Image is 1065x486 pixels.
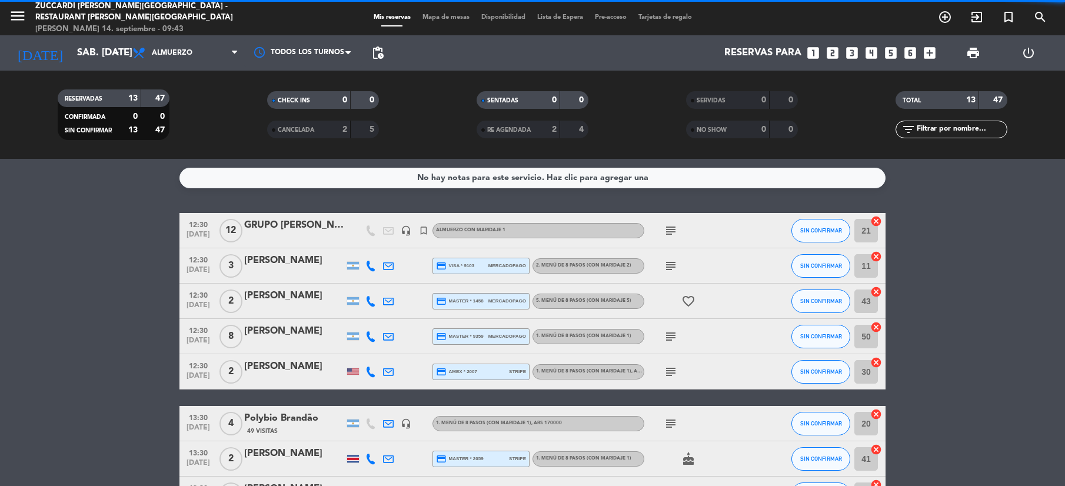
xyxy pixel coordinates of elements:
span: 1. MENÚ DE 8 PASOS (con maridaje 1) [536,334,631,338]
strong: 5 [370,125,377,134]
div: No hay notas para este servicio. Haz clic para agregar una [417,171,648,185]
span: 49 Visitas [247,427,278,436]
span: Almuerzo con maridaje 1 [436,228,505,232]
i: cancel [870,215,882,227]
i: looks_4 [864,45,879,61]
span: SIN CONFIRMAR [800,227,842,234]
span: [DATE] [184,337,213,350]
i: add_circle_outline [938,10,952,24]
span: TOTAL [903,98,921,104]
span: [DATE] [184,231,213,244]
i: menu [9,7,26,25]
i: subject [664,259,678,273]
i: credit_card [436,261,447,271]
i: add_box [922,45,937,61]
span: CONFIRMADA [65,114,105,120]
button: SIN CONFIRMAR [791,412,850,435]
span: visa * 9103 [436,261,474,271]
span: Tarjetas de regalo [633,14,698,21]
span: master * 1458 [436,296,484,307]
strong: 0 [552,96,557,104]
span: 1. MENÚ DE 8 PASOS (con maridaje 1) [536,456,631,461]
i: cancel [870,251,882,262]
span: 12:30 [184,323,213,337]
strong: 0 [788,125,796,134]
span: stripe [509,368,526,375]
span: [DATE] [184,372,213,385]
i: [DATE] [9,40,71,66]
strong: 47 [993,96,1005,104]
i: turned_in_not [418,225,429,236]
div: [PERSON_NAME] 14. septiembre - 09:43 [35,24,258,35]
strong: 47 [155,126,167,134]
span: SERVIDAS [697,98,725,104]
span: RE AGENDADA [487,127,531,133]
strong: 2 [342,125,347,134]
span: master * 9359 [436,331,484,342]
span: SIN CONFIRMAR [65,128,112,134]
strong: 13 [128,94,138,102]
i: search [1033,10,1047,24]
span: 5. MENÚ DE 8 PASOS (con maridaje 5) [536,298,631,303]
div: [PERSON_NAME] [244,288,344,304]
strong: 0 [579,96,586,104]
span: 1. MENÚ DE 8 PASOS (con maridaje 1) [536,369,662,374]
span: CHECK INS [278,98,310,104]
i: credit_card [436,454,447,464]
i: favorite_border [681,294,695,308]
button: SIN CONFIRMAR [791,360,850,384]
span: [DATE] [184,266,213,279]
span: mercadopago [488,297,526,305]
span: [DATE] [184,424,213,437]
i: cancel [870,408,882,420]
i: cancel [870,444,882,455]
strong: 0 [133,112,138,121]
strong: 0 [761,125,766,134]
span: 2 [219,447,242,471]
span: 4 [219,412,242,435]
span: 12:30 [184,358,213,372]
button: SIN CONFIRMAR [791,447,850,471]
strong: 2 [552,125,557,134]
strong: 0 [788,96,796,104]
i: subject [664,417,678,431]
span: 12 [219,219,242,242]
span: 13:30 [184,445,213,459]
span: [DATE] [184,459,213,472]
span: 2. MENÚ DE 8 PASOS (con maridaje 2) [536,263,631,268]
span: SIN CONFIRMAR [800,420,842,427]
span: SIN CONFIRMAR [800,298,842,304]
i: subject [664,224,678,238]
div: Polybio Brandão [244,411,344,426]
span: SIN CONFIRMAR [800,262,842,269]
span: mercadopago [488,332,526,340]
span: 1. MENÚ DE 8 PASOS (con maridaje 1) [436,421,562,425]
span: Mis reservas [368,14,417,21]
span: master * 2059 [436,454,484,464]
i: arrow_drop_down [109,46,124,60]
i: looks_3 [844,45,860,61]
span: stripe [509,455,526,462]
div: [PERSON_NAME] [244,359,344,374]
i: headset_mic [401,418,411,429]
span: print [966,46,980,60]
button: menu [9,7,26,29]
strong: 0 [370,96,377,104]
strong: 13 [966,96,976,104]
span: mercadopago [488,262,526,269]
span: 8 [219,325,242,348]
i: credit_card [436,331,447,342]
span: SENTADAS [487,98,518,104]
span: [DATE] [184,301,213,315]
span: 2 [219,289,242,313]
i: looks_one [806,45,821,61]
i: headset_mic [401,225,411,236]
div: [PERSON_NAME] [244,253,344,268]
strong: 4 [579,125,586,134]
div: Zuccardi [PERSON_NAME][GEOGRAPHIC_DATA] - Restaurant [PERSON_NAME][GEOGRAPHIC_DATA] [35,1,258,24]
strong: 13 [128,126,138,134]
span: Pre-acceso [589,14,633,21]
i: credit_card [436,296,447,307]
div: LOG OUT [1001,35,1056,71]
span: Reservas para [724,48,801,59]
